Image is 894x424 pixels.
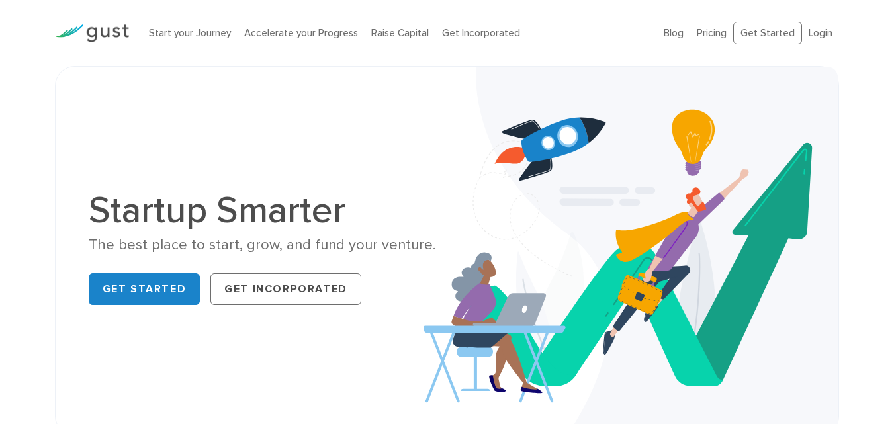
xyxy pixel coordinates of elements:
h1: Startup Smarter [89,192,437,229]
a: Get Incorporated [210,273,361,305]
a: Start your Journey [149,27,231,39]
a: Accelerate your Progress [244,27,358,39]
a: Blog [664,27,684,39]
a: Get Started [733,22,802,45]
a: Raise Capital [371,27,429,39]
img: Gust Logo [55,24,129,42]
a: Pricing [697,27,727,39]
div: The best place to start, grow, and fund your venture. [89,235,437,255]
a: Login [809,27,832,39]
a: Get Incorporated [442,27,520,39]
a: Get Started [89,273,201,305]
